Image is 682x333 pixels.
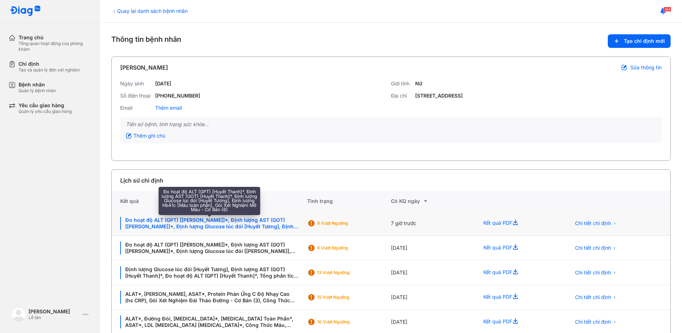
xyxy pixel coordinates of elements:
div: Chỉ định [19,61,80,67]
div: Tổng quan hoạt động của phòng khám [19,41,91,52]
div: Email [120,105,152,111]
div: Lễ tân [29,315,80,320]
div: [DATE] [391,236,475,260]
span: Chi tiết chỉ định [575,269,611,276]
div: [STREET_ADDRESS] [415,93,463,99]
div: Kết quả PDF [475,285,562,310]
div: Số điện thoại [120,93,152,99]
div: Định lượng Glucose lúc đói [Huyết Tương], Định lượng AST (GOT) [Huyết Thanh]*, Đo hoạt độ ALT (GP... [120,266,299,279]
span: Tạo chỉ định mới [624,38,665,44]
div: Thêm ghi chú [126,133,165,139]
div: [DATE] [391,260,475,285]
div: Quay lại danh sách bệnh nhân [111,7,188,15]
div: ALAT*, Đường Đói, [MEDICAL_DATA]*, [MEDICAL_DATA] Toàn Phần*, ASAT*, LDL [MEDICAL_DATA] [MEDICAL_... [120,315,299,328]
div: [PHONE_NUMBER] [155,93,200,99]
button: Chi tiết chỉ định [571,243,621,253]
div: Tình trạng [307,191,391,211]
div: Có KQ ngày [391,197,475,205]
img: logo [11,307,26,322]
div: Thông tin bệnh nhân [111,34,671,48]
div: Nữ [415,80,422,87]
div: [PERSON_NAME] [120,63,168,72]
div: Tạo và quản lý đơn xét nghiệm [19,67,80,73]
button: Chi tiết chỉ định [571,292,621,303]
div: Quản lý yêu cầu giao hàng [19,109,72,114]
div: Địa chỉ [391,93,412,99]
div: 7 giờ trước [391,211,475,236]
button: Chi tiết chỉ định [571,218,621,229]
div: Kết quả PDF [475,260,562,285]
div: Bệnh nhân [19,81,56,88]
div: 10 Vượt ngưỡng [317,319,374,325]
div: [DATE] [391,285,475,310]
span: Chi tiết chỉ định [575,294,611,300]
button: Tạo chỉ định mới [608,34,671,48]
div: Ngày sinh [120,80,152,87]
button: Chi tiết chỉ định [571,317,621,327]
div: Thêm email [155,105,182,111]
span: Sửa thông tin [630,64,662,71]
div: Kết quả PDF [475,236,562,260]
div: 9 Vượt ngưỡng [317,220,374,226]
img: logo [10,6,41,17]
div: Lịch sử chỉ định [120,176,163,185]
div: Giới tính [391,80,412,87]
button: Chi tiết chỉ định [571,267,621,278]
div: 15 Vượt ngưỡng [317,294,374,300]
div: 6 Vượt ngưỡng [317,245,374,251]
span: Chi tiết chỉ định [575,245,611,251]
div: Trang chủ [19,34,91,41]
div: Đo hoạt độ ALT (GPT) [[PERSON_NAME]]*, Định lượng AST (GOT) [[PERSON_NAME]]*, Định lượng Glucose ... [120,217,299,230]
span: Chi tiết chỉ định [575,220,611,227]
div: Đo hoạt độ ALT (GPT) [[PERSON_NAME]]*, Định lượng AST (GOT) [[PERSON_NAME]]*, Định lượng Glucose ... [120,242,299,254]
div: Yêu cầu giao hàng [19,102,72,109]
div: [DATE] [155,80,171,87]
div: Tiền sử bệnh, tình trạng sức khỏe... [126,121,656,128]
div: Kết quả PDF [475,211,562,236]
div: 13 Vượt ngưỡng [317,270,374,275]
div: ALAT*, [PERSON_NAME], ASAT*, Protein Phản Ứng C Độ Nhạy Cao (hs CRP), Gói Xét Nghiệm Đái Tháo Đườ... [120,291,299,304]
span: Chi tiết chỉ định [575,319,611,325]
div: [PERSON_NAME] [29,308,80,315]
span: 194 [663,7,671,12]
div: Quản lý bệnh nhân [19,88,56,94]
div: Kết quả [112,191,307,211]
